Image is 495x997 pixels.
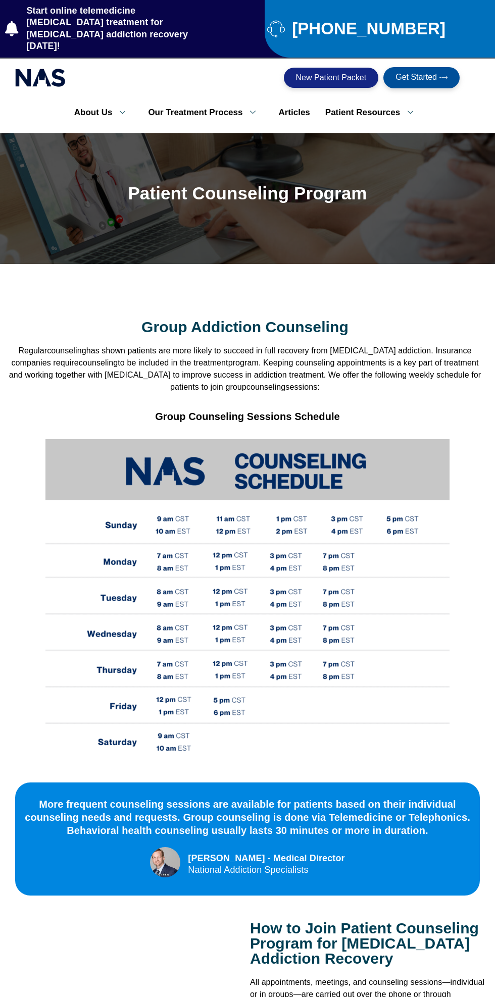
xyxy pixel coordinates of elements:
[47,346,86,355] span: counseling
[289,23,445,34] span: [PHONE_NUMBER]
[228,358,259,367] span: program
[79,358,118,367] span: counseling
[318,102,428,123] a: Patient Resources
[150,847,180,877] img: national addictiion specialists suboxone doctors dr chad elkin
[140,102,271,123] a: Our Treatment Process
[395,73,437,82] span: Get Started
[383,67,460,88] a: Get Started
[188,865,344,874] div: National Addiction Specialists
[67,102,141,123] a: About Us
[45,439,450,777] img: national addiction specialists counseling schedule
[24,5,213,53] span: Start online telemedicine [MEDICAL_DATA] treatment for [MEDICAL_DATA] addiction recovery [DATE]!
[20,798,475,837] div: More frequent counseling sessions are available for patients based on their individual counseling...
[15,66,66,89] img: national addiction specialists online suboxone clinic - logo
[5,320,485,335] h2: Group Addiction Counseling
[271,102,317,123] a: Articles
[267,20,490,37] a: [PHONE_NUMBER]
[155,411,340,422] strong: Group Counseling Sessions Schedule
[284,68,379,88] a: New Patient Packet
[250,921,490,966] h2: How to Join Patient Counseling Program for [MEDICAL_DATA] Addiction Recovery
[188,852,344,865] div: [PERSON_NAME] - Medical Director
[246,383,286,391] span: counseling
[296,74,367,82] span: New Patient Packet
[5,5,213,53] a: Start online telemedicine [MEDICAL_DATA] treatment for [MEDICAL_DATA] addiction recovery [DATE]!
[5,345,485,393] p: Regular has shown patients are more likely to succeed in full recovery from [MEDICAL_DATA] addict...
